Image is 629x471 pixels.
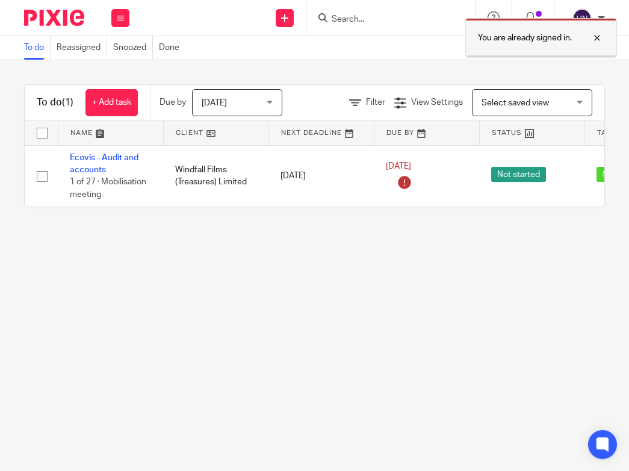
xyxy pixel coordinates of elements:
[57,36,107,60] a: Reassigned
[62,98,73,107] span: (1)
[478,32,572,44] p: You are already signed in.
[202,99,227,107] span: [DATE]
[159,36,185,60] a: Done
[411,98,463,107] span: View Settings
[386,162,411,170] span: [DATE]
[491,167,546,182] span: Not started
[163,145,268,207] td: Windfall Films (Treasures) Limited
[366,98,385,107] span: Filter
[572,8,592,28] img: svg%3E
[597,129,618,136] span: Tags
[70,154,138,174] a: Ecovis - Audit and accounts
[24,36,51,60] a: To do
[268,145,374,207] td: [DATE]
[482,99,549,107] span: Select saved view
[113,36,153,60] a: Snoozed
[85,89,138,116] a: + Add task
[70,178,146,199] span: 1 of 27 · Mobilisation meeting
[24,10,84,26] img: Pixie
[160,96,186,108] p: Due by
[37,96,73,109] h1: To do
